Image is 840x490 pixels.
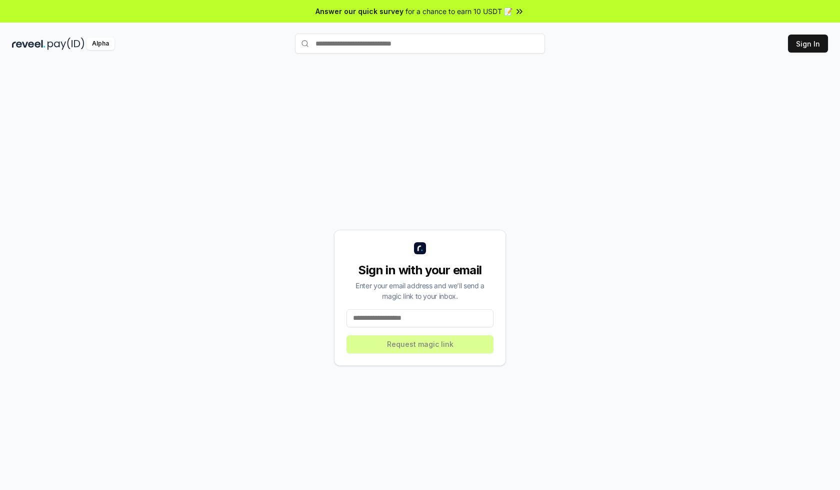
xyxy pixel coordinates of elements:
[414,242,426,254] img: logo_small
[12,38,45,50] img: reveel_dark
[346,262,493,278] div: Sign in with your email
[47,38,84,50] img: pay_id
[405,6,512,17] span: for a chance to earn 10 USDT 📝
[346,280,493,301] div: Enter your email address and we’ll send a magic link to your inbox.
[86,38,114,50] div: Alpha
[788,35,828,53] button: Sign In
[315,6,403,17] span: Answer our quick survey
